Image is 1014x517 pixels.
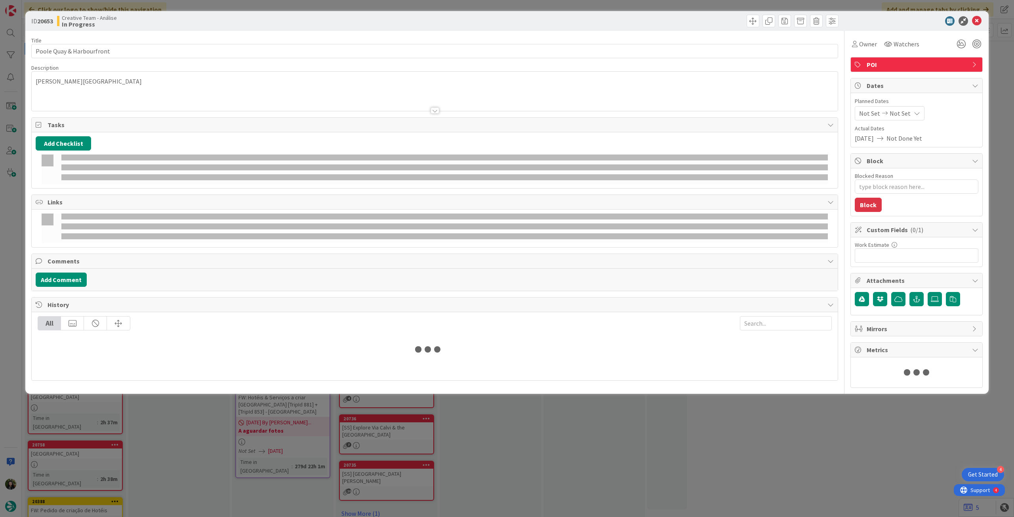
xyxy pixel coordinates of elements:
[48,256,823,266] span: Comments
[41,3,43,10] div: 4
[48,300,823,309] span: History
[890,109,911,118] span: Not Set
[740,316,832,330] input: Search...
[867,225,968,235] span: Custom Fields
[62,15,117,21] span: Creative Team - Análise
[62,21,117,27] b: In Progress
[855,124,978,133] span: Actual Dates
[48,197,823,207] span: Links
[894,39,919,49] span: Watchers
[867,81,968,90] span: Dates
[31,64,59,71] span: Description
[867,345,968,355] span: Metrics
[855,97,978,105] span: Planned Dates
[36,77,834,86] p: [PERSON_NAME][GEOGRAPHIC_DATA]
[36,136,91,151] button: Add Checklist
[867,60,968,69] span: POI
[48,120,823,130] span: Tasks
[38,317,61,330] div: All
[855,198,882,212] button: Block
[867,156,968,166] span: Block
[859,39,877,49] span: Owner
[867,324,968,334] span: Mirrors
[36,273,87,287] button: Add Comment
[31,44,838,58] input: type card name here...
[886,134,922,143] span: Not Done Yet
[855,172,893,179] label: Blocked Reason
[855,134,874,143] span: [DATE]
[997,466,1004,473] div: 4
[37,17,53,25] b: 20653
[867,276,968,285] span: Attachments
[17,1,36,11] span: Support
[962,468,1004,481] div: Open Get Started checklist, remaining modules: 4
[31,16,53,26] span: ID
[968,471,998,479] div: Get Started
[31,37,42,44] label: Title
[855,241,889,248] label: Work Estimate
[910,226,923,234] span: ( 0/1 )
[859,109,880,118] span: Not Set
